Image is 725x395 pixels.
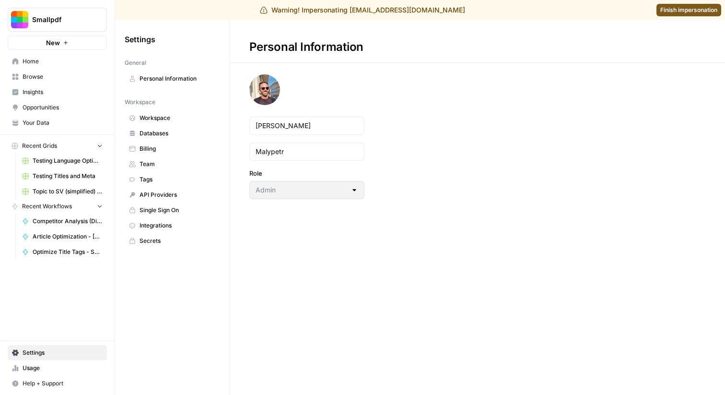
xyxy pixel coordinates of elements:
a: Home [8,54,107,69]
span: Integrations [140,221,216,230]
div: Warning! Impersonating [EMAIL_ADDRESS][DOMAIN_NAME] [260,5,465,15]
a: Usage [8,360,107,376]
button: Workspace: Smallpdf [8,8,107,32]
span: Workspace [125,98,155,107]
a: Workspace [125,110,220,126]
span: Single Sign On [140,206,216,215]
button: Recent Grids [8,139,107,153]
span: Competitor Analysis (Different Languages) [33,217,103,226]
span: Your Data [23,119,103,127]
a: Competitor Analysis (Different Languages) [18,214,107,229]
a: Article Optimization - [PERSON_NAME] [18,229,107,244]
a: Personal Information [125,71,220,86]
a: Opportunities [8,100,107,115]
a: Databases [125,126,220,141]
span: Recent Workflows [22,202,72,211]
span: Team [140,160,216,168]
span: Secrets [140,237,216,245]
span: General [125,59,146,67]
a: Integrations [125,218,220,233]
a: Browse [8,69,107,84]
span: Personal Information [140,74,216,83]
button: New [8,36,107,50]
a: Billing [125,141,220,156]
a: Single Sign On [125,203,220,218]
span: Insights [23,88,103,96]
span: Topic to SV (simplified) Grid [33,187,103,196]
span: Finish impersonation [660,6,717,14]
span: Optimize Title Tags - Shauryas [33,248,103,256]
a: Your Data [8,115,107,131]
a: API Providers [125,187,220,203]
span: New [46,38,60,48]
button: Recent Workflows [8,199,107,214]
a: Tags [125,172,220,187]
a: Testing Titles and Meta [18,168,107,184]
span: Tags [140,175,216,184]
span: Testing Language Optimizations [33,156,103,165]
span: Smallpdf [32,15,90,24]
span: Opportunities [23,103,103,112]
a: Topic to SV (simplified) Grid [18,184,107,199]
span: Settings [125,34,155,45]
span: Testing Titles and Meta [33,172,103,180]
a: Settings [8,345,107,360]
span: Billing [140,144,216,153]
label: Role [249,168,364,178]
a: Optimize Title Tags - Shauryas [18,244,107,260]
span: Databases [140,129,216,138]
span: Usage [23,364,103,372]
button: Help + Support [8,376,107,391]
span: Workspace [140,114,216,122]
span: API Providers [140,191,216,199]
span: Settings [23,348,103,357]
span: Recent Grids [22,142,57,150]
a: Insights [8,84,107,100]
a: Testing Language Optimizations [18,153,107,168]
div: Personal Information [230,39,383,55]
span: Home [23,57,103,66]
img: Smallpdf Logo [11,11,28,28]
a: Finish impersonation [656,4,721,16]
span: Browse [23,72,103,81]
span: Article Optimization - [PERSON_NAME] [33,232,103,241]
a: Team [125,156,220,172]
img: avatar [249,74,280,105]
a: Secrets [125,233,220,249]
span: Help + Support [23,379,103,388]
